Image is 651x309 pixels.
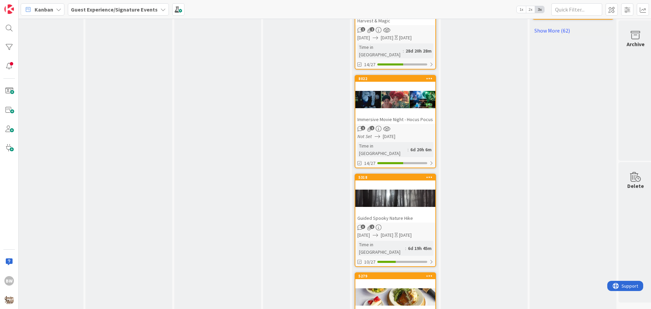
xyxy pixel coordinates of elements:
span: 3 [361,225,365,229]
span: 10/27 [364,258,375,266]
div: 8022 [355,76,435,82]
img: avatar [4,295,14,305]
span: 2x [526,6,535,13]
div: 8022 [358,76,435,81]
span: 2 [370,27,374,32]
input: Quick Filter... [551,3,602,16]
span: Support [14,1,31,9]
span: [DATE] [357,34,370,41]
span: 1 [361,27,365,32]
div: 8022Immersive Movie Night - Hocus Pocus [355,76,435,124]
span: 2 [370,126,374,130]
span: : [403,47,404,55]
span: Kanban [35,5,53,14]
span: [DATE] [381,232,393,239]
div: 6d 20h 6m [409,146,433,153]
div: Immersive Movie Night - Hocus Pocus [355,115,435,124]
span: [DATE] [381,34,393,41]
div: Time in [GEOGRAPHIC_DATA] [357,241,405,256]
a: 5318Guided Spooky Nature Hike[DATE][DATE][DATE]Time in [GEOGRAPHIC_DATA]:6d 19h 45m10/27 [355,174,436,267]
span: 3x [535,6,544,13]
a: 8022Immersive Movie Night - Hocus PocusNot Set[DATE]Time in [GEOGRAPHIC_DATA]:6d 20h 6m14/27 [355,75,436,168]
div: Guided Spooky Nature Hike [355,214,435,223]
i: Not Set [357,133,372,139]
span: : [405,245,406,252]
div: 5279 [355,273,435,279]
img: Visit kanbanzone.com [4,4,14,14]
div: 5279 [358,274,435,278]
span: [DATE] [357,232,370,239]
div: 5318 [355,174,435,180]
div: [DATE] [399,232,412,239]
b: Guest Experience/Signature Events [71,6,158,13]
div: 5318Guided Spooky Nature Hike [355,174,435,223]
span: 1 [361,126,365,130]
div: 28d 20h 28m [404,47,433,55]
span: 14/27 [364,61,375,68]
div: Time in [GEOGRAPHIC_DATA] [357,43,403,58]
div: Delete [627,182,644,190]
div: [DATE] [399,34,412,41]
div: BW [4,276,14,286]
span: 1x [517,6,526,13]
span: : [408,146,409,153]
div: Archive [627,40,645,48]
span: 2 [370,225,374,229]
div: Time in [GEOGRAPHIC_DATA] [357,142,408,157]
span: [DATE] [383,133,395,140]
span: 14/27 [364,160,375,167]
div: 5318 [358,175,435,180]
a: Show More (62) [532,25,614,36]
div: 6d 19h 45m [406,245,433,252]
